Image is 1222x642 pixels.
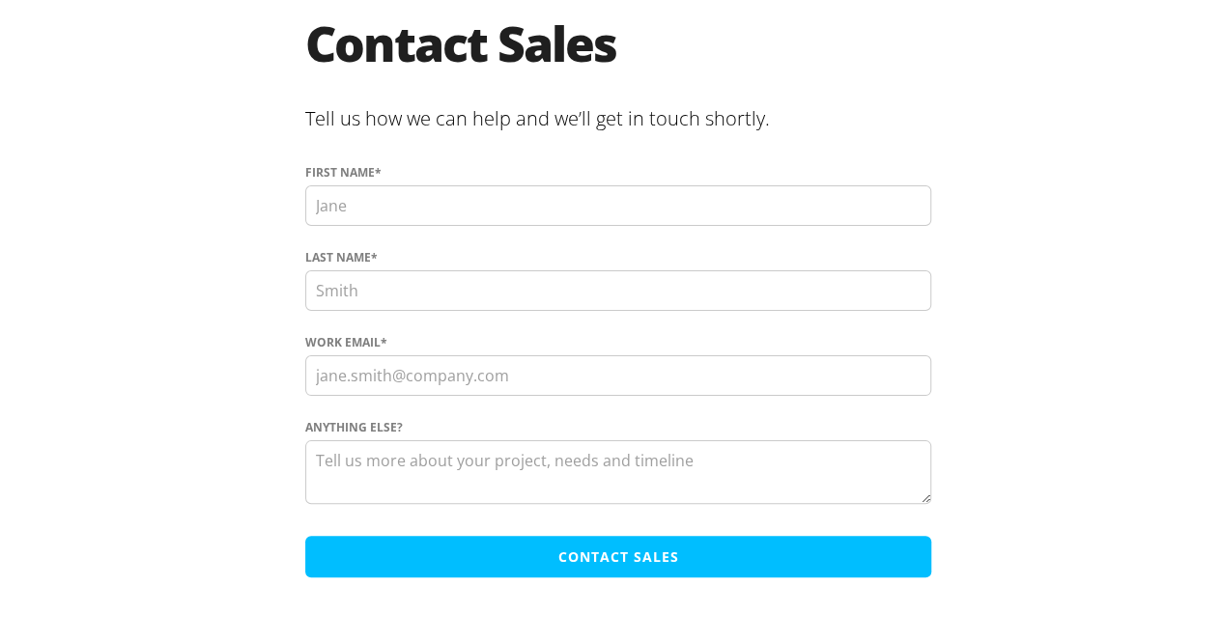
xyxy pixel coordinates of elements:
h1: Contact Sales [305,15,931,93]
span: Anything else? [305,415,403,433]
span: First name [305,160,375,178]
input: Contact Sales [305,532,931,573]
input: Smith [305,266,931,307]
span: Work Email [305,330,381,348]
span: Last name [305,245,371,263]
input: Jane [305,181,931,222]
h2: Tell us how we can help and we’ll get in touch shortly. [305,93,931,141]
input: jane.smith@company.com [305,351,931,392]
